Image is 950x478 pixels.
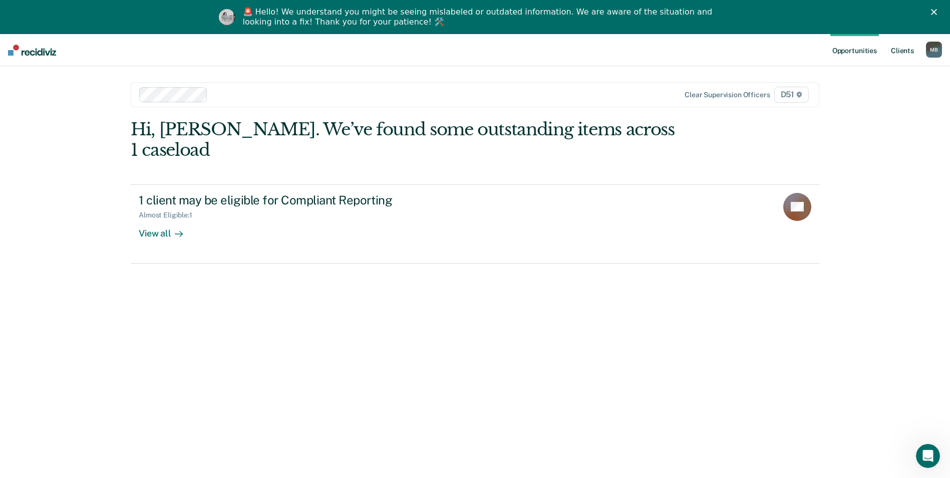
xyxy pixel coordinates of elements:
div: Hi, [PERSON_NAME]. We’ve found some outstanding items across 1 caseload [131,119,682,160]
span: D51 [774,87,809,103]
div: Clear supervision officers [685,91,770,99]
div: 1 client may be eligible for Compliant Reporting [139,193,490,207]
div: Almost Eligible : 1 [139,211,200,219]
div: View all [139,219,195,239]
div: Close [931,9,941,15]
a: Opportunities [830,34,879,66]
img: Profile image for Kim [219,9,235,25]
a: Clients [889,34,916,66]
iframe: Intercom live chat [916,444,940,468]
button: MB [926,42,942,58]
div: M B [926,42,942,58]
a: 1 client may be eligible for Compliant ReportingAlmost Eligible:1View all [131,184,819,264]
img: Recidiviz [8,45,56,56]
div: 🚨 Hello! We understand you might be seeing mislabeled or outdated information. We are aware of th... [243,7,716,27]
